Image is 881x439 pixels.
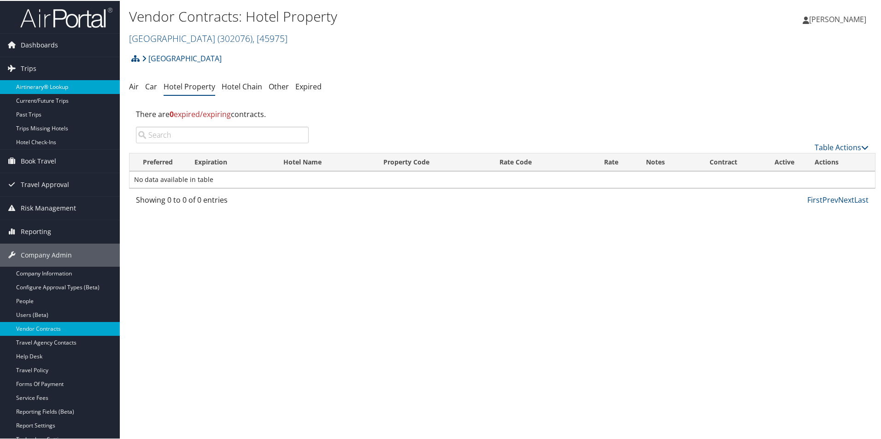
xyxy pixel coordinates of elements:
a: Expired [295,81,322,91]
span: Reporting [21,219,51,242]
div: Showing 0 to 0 of 0 entries [136,193,309,209]
a: Car [145,81,157,91]
a: Hotel Chain [222,81,262,91]
span: Company Admin [21,243,72,266]
th: Rate: activate to sort column ascending [578,152,627,170]
th: Hotel Name: activate to sort column ascending [275,152,375,170]
th: Expiration: activate to sort column ascending [186,152,275,170]
span: Book Travel [21,149,56,172]
th: Contract: activate to sort column ascending [685,152,762,170]
th: Rate Code: activate to sort column ascending [491,152,578,170]
span: Dashboards [21,33,58,56]
span: Trips [21,56,36,79]
a: Table Actions [815,141,869,152]
th: Actions [806,152,875,170]
th: Property Code: activate to sort column ascending [375,152,491,170]
img: airportal-logo.png [20,6,112,28]
td: No data available in table [129,170,875,187]
a: [PERSON_NAME] [803,5,875,32]
span: , [ 45975 ] [253,31,288,44]
a: [GEOGRAPHIC_DATA] [129,31,288,44]
a: Last [854,194,869,204]
span: [PERSON_NAME] [809,13,866,23]
span: ( 302076 ) [217,31,253,44]
span: Risk Management [21,196,76,219]
th: Preferred: activate to sort column ascending [129,152,186,170]
strong: 0 [170,108,174,118]
th: Notes: activate to sort column ascending [627,152,685,170]
a: First [807,194,822,204]
a: [GEOGRAPHIC_DATA] [142,48,222,67]
a: Other [269,81,289,91]
div: There are contracts. [129,101,875,126]
h1: Vendor Contracts: Hotel Property [129,6,627,25]
a: Air [129,81,139,91]
input: Search [136,126,309,142]
a: Next [838,194,854,204]
a: Hotel Property [164,81,215,91]
a: Prev [822,194,838,204]
th: Active: activate to sort column ascending [762,152,806,170]
span: expired/expiring [170,108,231,118]
span: Travel Approval [21,172,69,195]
